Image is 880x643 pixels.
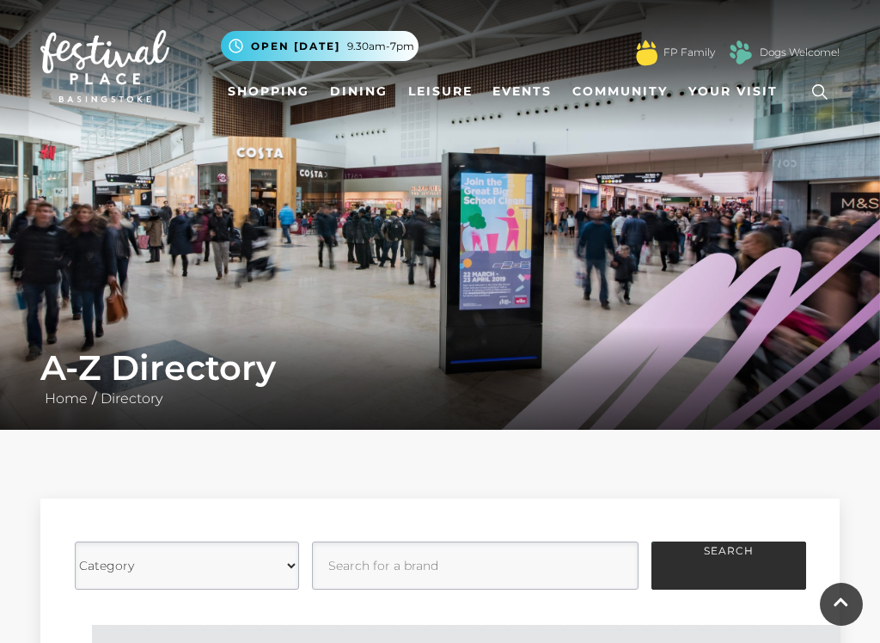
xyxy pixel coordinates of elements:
a: Directory [96,390,167,407]
div: / [27,347,852,409]
a: Dining [323,76,394,107]
span: Open [DATE] [251,39,340,54]
button: Open [DATE] 9.30am-7pm [221,31,419,61]
a: Leisure [401,76,480,107]
a: Events [486,76,559,107]
a: Dogs Welcome! [760,45,840,60]
span: Your Visit [688,83,778,101]
input: Search for a brand [312,542,639,590]
a: Your Visit [681,76,793,107]
h1: A-Z Directory [40,347,840,389]
a: Shopping [221,76,316,107]
a: FP Family [663,45,715,60]
button: Search [651,542,806,590]
a: Community [565,76,675,107]
span: 9.30am-7pm [347,39,414,54]
a: Home [40,390,92,407]
img: Festival Place Logo [40,30,169,102]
